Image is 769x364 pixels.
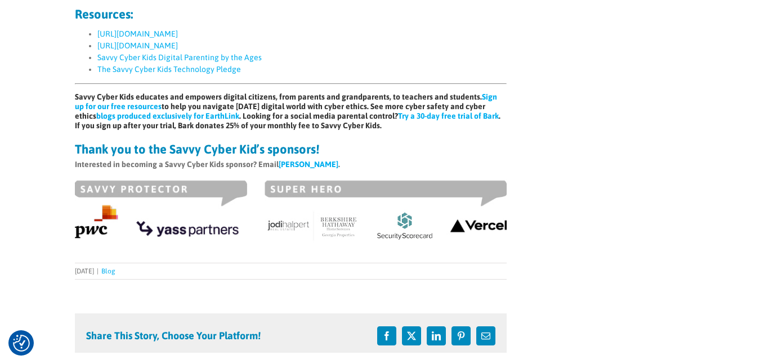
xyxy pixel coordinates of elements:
[13,335,30,352] img: Revisit consent button
[13,335,30,352] button: Consent Preferences
[377,326,396,345] a: Facebook
[101,267,115,275] a: Blog
[75,267,94,275] span: [DATE]
[75,7,133,21] strong: Resources:
[427,326,446,345] a: LinkedIn
[402,326,421,345] a: X
[476,326,495,345] a: Email
[97,29,178,38] a: [URL][DOMAIN_NAME]
[398,111,499,120] a: Try a 30-day free trial of Bark
[75,92,507,131] h6: Savvy Cyber Kids educates and empowers digital citizens, from parents and grandparents, to teache...
[279,160,338,169] a: [PERSON_NAME]
[451,326,471,345] a: Pinterest
[96,111,239,120] a: blogs produced exclusively for EarthLink
[75,142,319,156] strong: Thank you to the Savvy Cyber Kid’s sponsors!
[97,65,241,74] a: The Savvy Cyber Kids Technology Pledge
[75,92,497,111] a: Sign up for our free resources
[97,53,262,62] a: Savvy Cyber Kids Digital Parenting by the Ages
[94,267,101,275] span: |
[86,331,261,341] h4: Share This Story, Choose Your Platform!
[97,41,178,50] a: [URL][DOMAIN_NAME]
[75,160,340,169] strong: Interested in becoming a Savvy Cyber Kids sponsor? Email .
